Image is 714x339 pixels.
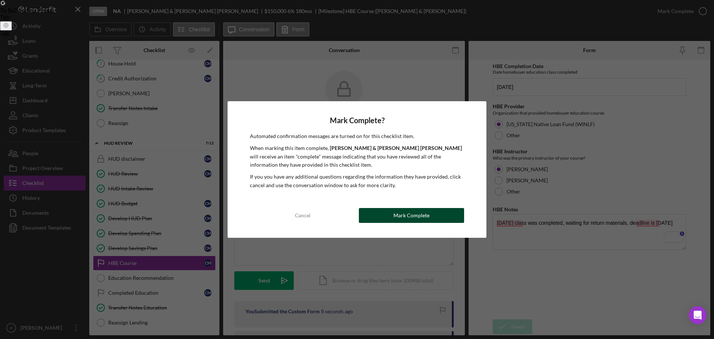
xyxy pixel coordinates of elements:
b: [PERSON_NAME] & [PERSON_NAME] [PERSON_NAME] [330,145,462,151]
p: Automated confirmation messages are turned on for this checklist item. [250,132,464,140]
button: Cancel [250,208,355,223]
div: Open Intercom Messenger [689,306,707,324]
h4: Mark Complete? [250,116,464,125]
p: If you you have any additional questions regarding the information they have provided, click canc... [250,173,464,189]
button: Mark Complete [359,208,464,223]
div: Cancel [295,208,311,223]
div: Mark Complete [393,208,430,223]
p: When marking this item complete, will receive an item "complete" message indicating that you have... [250,144,464,169]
